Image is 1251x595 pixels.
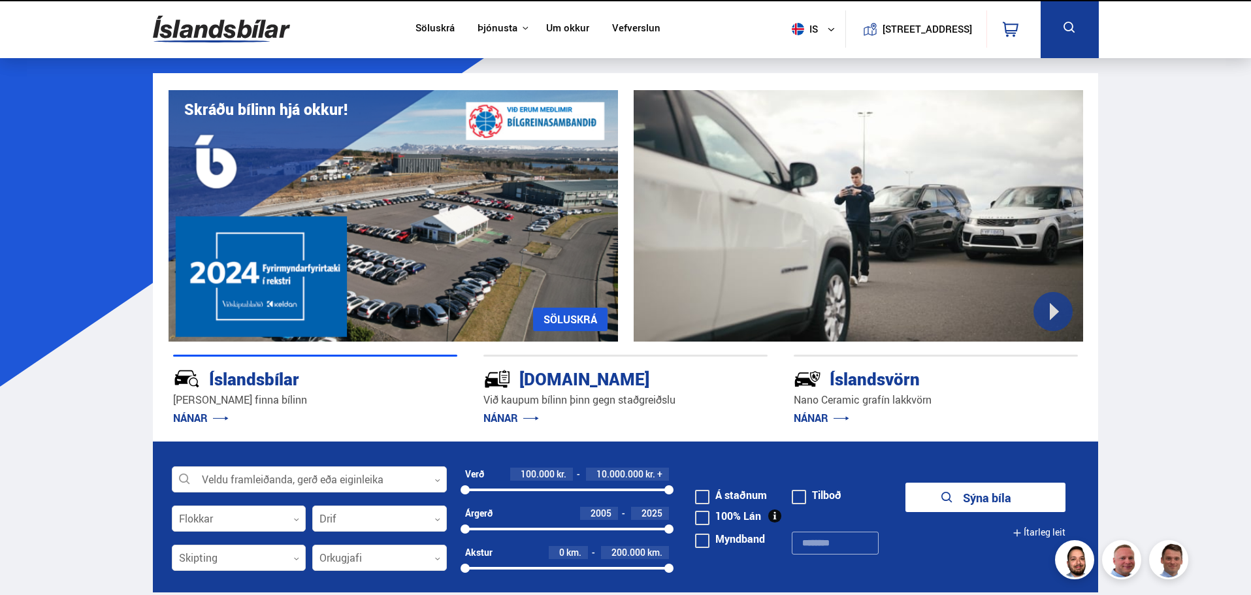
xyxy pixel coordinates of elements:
img: siFngHWaQ9KaOqBr.png [1104,542,1143,581]
p: [PERSON_NAME] finna bílinn [173,393,457,408]
a: NÁNAR [794,411,849,425]
img: JRvxyua_JYH6wB4c.svg [173,365,201,393]
span: is [787,23,819,35]
img: nhp88E3Fdnt1Opn2.png [1057,542,1096,581]
button: Sýna bíla [905,483,1065,512]
label: Á staðnum [695,490,767,500]
img: eKx6w-_Home_640_.png [169,90,618,342]
div: [DOMAIN_NAME] [483,366,721,389]
span: km. [647,547,662,558]
button: Þjónusta [478,22,517,35]
a: [STREET_ADDRESS] [853,10,979,48]
span: 2005 [591,507,611,519]
button: is [787,10,845,48]
a: NÁNAR [173,411,229,425]
img: tr5P-W3DuiFaO7aO.svg [483,365,511,393]
p: Nano Ceramic grafín lakkvörn [794,393,1078,408]
button: Ítarleg leit [1013,518,1065,547]
a: NÁNAR [483,411,539,425]
img: G0Ugv5HjCgRt.svg [153,8,290,50]
label: 100% Lán [695,511,761,521]
img: svg+xml;base64,PHN2ZyB4bWxucz0iaHR0cDovL3d3dy53My5vcmcvMjAwMC9zdmciIHdpZHRoPSI1MTIiIGhlaWdodD0iNT... [792,23,804,35]
span: 0 [559,546,564,558]
div: Árgerð [465,508,493,519]
span: kr. [645,469,655,479]
button: [STREET_ADDRESS] [888,24,967,35]
label: Myndband [695,534,765,544]
div: Akstur [465,547,493,558]
img: -Svtn6bYgwAsiwNX.svg [794,365,821,393]
a: SÖLUSKRÁ [533,308,608,331]
span: 200.000 [611,546,645,558]
h1: Skráðu bílinn hjá okkur! [184,101,348,118]
span: km. [566,547,581,558]
span: + [657,469,662,479]
img: FbJEzSuNWCJXmdc-.webp [1151,542,1190,581]
span: 100.000 [521,468,555,480]
span: 10.000.000 [596,468,643,480]
div: Verð [465,469,484,479]
p: Við kaupum bílinn þinn gegn staðgreiðslu [483,393,768,408]
div: Íslandsbílar [173,366,411,389]
a: Söluskrá [415,22,455,36]
span: kr. [557,469,566,479]
label: Tilboð [792,490,841,500]
a: Vefverslun [612,22,660,36]
span: 2025 [642,507,662,519]
div: Íslandsvörn [794,366,1032,389]
a: Um okkur [546,22,589,36]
